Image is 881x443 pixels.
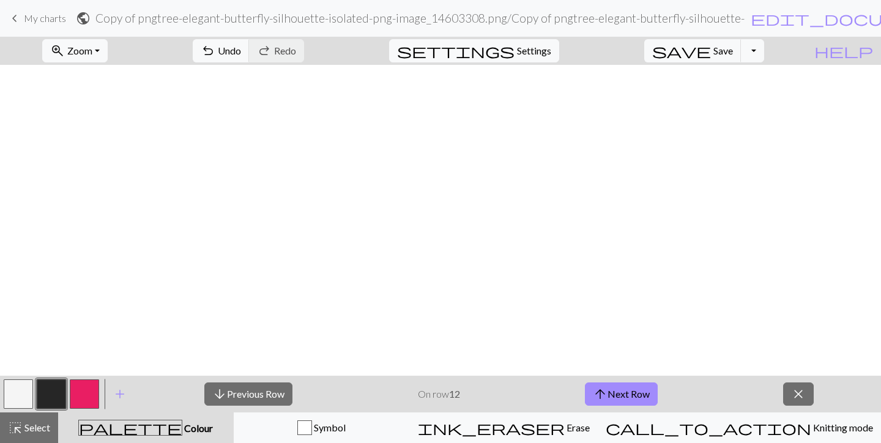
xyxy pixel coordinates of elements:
[24,12,66,24] span: My charts
[193,39,250,62] button: Undo
[397,43,515,58] i: Settings
[7,8,66,29] a: My charts
[418,387,460,401] p: On row
[713,45,733,56] span: Save
[212,385,227,403] span: arrow_downward
[58,412,234,443] button: Colour
[234,412,410,443] button: Symbol
[791,385,806,403] span: close
[76,10,91,27] span: public
[201,42,215,59] span: undo
[50,42,65,59] span: zoom_in
[7,10,22,27] span: keyboard_arrow_left
[389,39,559,62] button: SettingsSettings
[585,382,658,406] button: Next Row
[606,419,811,436] span: call_to_action
[517,43,551,58] span: Settings
[42,39,108,62] button: Zoom
[449,388,460,400] strong: 12
[67,45,92,56] span: Zoom
[418,419,565,436] span: ink_eraser
[23,422,50,433] span: Select
[182,422,213,434] span: Colour
[598,412,881,443] button: Knitting mode
[652,42,711,59] span: save
[312,422,346,433] span: Symbol
[204,382,292,406] button: Previous Row
[593,385,608,403] span: arrow_upward
[79,419,182,436] span: palette
[644,39,742,62] button: Save
[95,11,745,25] h2: Copy of pngtree-elegant-butterfly-silhouette-isolated-png-image_14603308.png / Copy of pngtree-el...
[218,45,241,56] span: Undo
[113,385,127,403] span: add
[397,42,515,59] span: settings
[811,422,873,433] span: Knitting mode
[814,42,873,59] span: help
[410,412,598,443] button: Erase
[565,422,590,433] span: Erase
[8,419,23,436] span: highlight_alt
